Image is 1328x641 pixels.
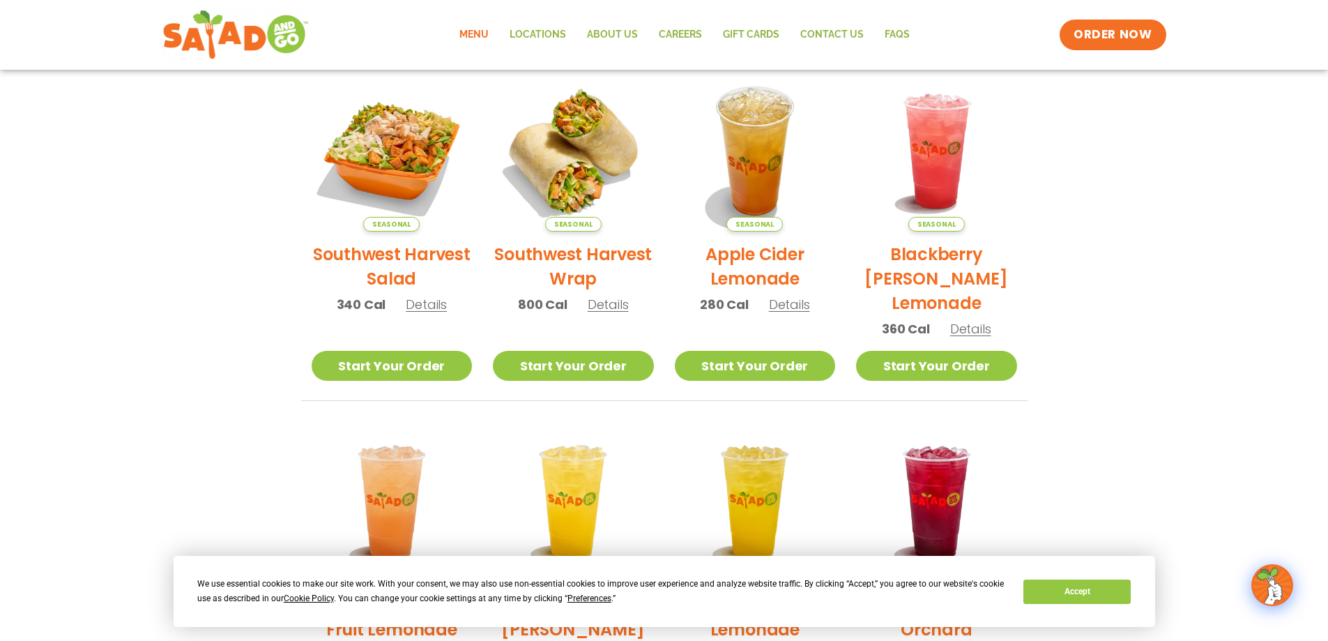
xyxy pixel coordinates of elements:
h2: Southwest Harvest Salad [312,242,473,291]
span: ORDER NOW [1074,27,1152,43]
img: Product photo for Blackberry Bramble Lemonade [856,70,1017,232]
img: new-SAG-logo-768×292 [162,7,310,63]
span: Seasonal [363,217,420,232]
span: 340 Cal [337,295,386,314]
a: Start Your Order [312,351,473,381]
a: Contact Us [790,19,874,51]
span: 280 Cal [700,295,749,314]
div: Cookie Consent Prompt [174,556,1155,627]
h2: Apple Cider Lemonade [675,242,836,291]
span: 360 Cal [882,319,930,338]
img: Product photo for Sunkissed Yuzu Lemonade [493,422,654,583]
img: Product photo for Mango Grove Lemonade [675,422,836,583]
a: Start Your Order [675,351,836,381]
img: Product photo for Black Cherry Orchard Lemonade [856,422,1017,583]
a: Start Your Order [493,351,654,381]
a: ORDER NOW [1060,20,1166,50]
span: Details [406,296,447,313]
a: FAQs [874,19,920,51]
span: Seasonal [545,217,602,232]
img: Product photo for Apple Cider Lemonade [675,70,836,232]
a: Locations [499,19,577,51]
button: Accept [1023,580,1131,604]
img: Product photo for Summer Stone Fruit Lemonade [312,422,473,583]
span: Preferences [567,594,611,603]
span: Seasonal [726,217,783,232]
span: Seasonal [908,217,965,232]
a: About Us [577,19,648,51]
nav: Menu [449,19,920,51]
div: We use essential cookies to make our site work. With your consent, we may also use non-essential ... [197,577,1007,606]
span: Details [769,296,810,313]
a: Start Your Order [856,351,1017,381]
a: GIFT CARDS [712,19,790,51]
span: Details [950,320,991,338]
h2: Southwest Harvest Wrap [493,242,654,291]
a: Careers [648,19,712,51]
span: 800 Cal [518,295,567,314]
h2: Blackberry [PERSON_NAME] Lemonade [856,242,1017,315]
img: wpChatIcon [1253,566,1292,605]
a: Menu [449,19,499,51]
img: Product photo for Southwest Harvest Wrap [493,70,654,232]
span: Cookie Policy [284,594,334,603]
span: Details [588,296,629,313]
img: Product photo for Southwest Harvest Salad [312,70,473,232]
